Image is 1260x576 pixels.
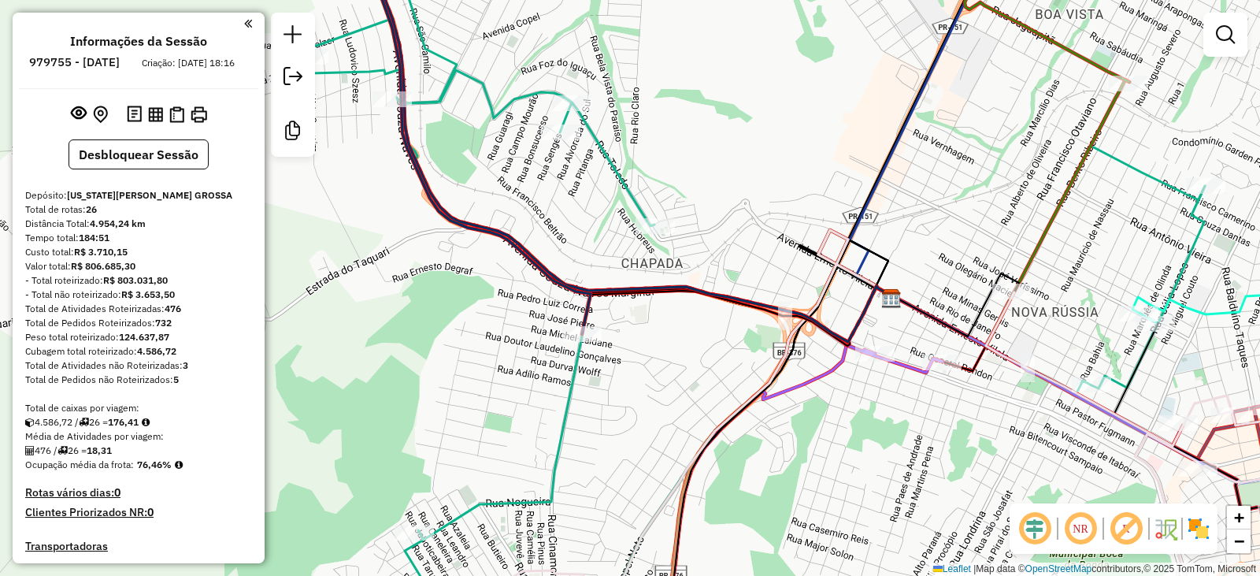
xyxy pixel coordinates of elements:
[70,34,207,49] h4: Informações da Sessão
[57,446,68,455] i: Total de rotas
[25,444,252,458] div: 476 / 26 =
[25,344,252,359] div: Cubagem total roteirizado:
[114,485,120,500] strong: 0
[277,115,309,151] a: Criar modelo
[183,359,188,371] strong: 3
[79,418,89,427] i: Total de rotas
[933,563,971,574] a: Leaflet
[929,563,1260,576] div: Map data © contributors,© 2025 TomTom, Microsoft
[145,103,166,124] button: Visualizar relatório de Roteirização
[25,418,35,427] i: Cubagem total roteirizado
[137,459,172,470] strong: 76,46%
[1227,506,1251,530] a: Zoom in
[137,345,176,357] strong: 4.586,72
[244,14,252,32] a: Clique aqui para minimizar o painel
[1153,516,1178,541] img: Fluxo de ruas
[1062,510,1099,548] span: Ocultar NR
[74,246,128,258] strong: R$ 3.710,15
[1234,507,1244,527] span: +
[25,231,252,245] div: Tempo total:
[25,188,252,203] div: Depósito:
[147,505,154,519] strong: 0
[71,260,135,272] strong: R$ 806.685,30
[881,288,902,309] img: VIRGINIA PONTA GROSSA
[29,55,120,69] h6: 979755 - [DATE]
[277,19,309,54] a: Nova sessão e pesquisa
[277,61,309,96] a: Exportar sessão
[25,459,134,470] span: Ocupação média da frota:
[25,288,252,302] div: - Total não roteirizado:
[121,288,175,300] strong: R$ 3.653,50
[25,429,252,444] div: Média de Atividades por viagem:
[67,189,232,201] strong: [US_STATE][PERSON_NAME] GROSSA
[25,373,252,387] div: Total de Pedidos não Roteirizados:
[1107,510,1145,548] span: Exibir rótulo
[25,330,252,344] div: Peso total roteirizado:
[1234,531,1244,551] span: −
[1210,19,1241,50] a: Exibir filtros
[68,102,90,127] button: Exibir sessão original
[155,317,172,329] strong: 732
[25,401,252,415] div: Total de caixas por viagem:
[87,444,112,456] strong: 18,31
[90,102,111,127] button: Centralizar mapa no depósito ou ponto de apoio
[124,102,145,127] button: Logs desbloquear sessão
[142,418,150,427] i: Meta Caixas/viagem: 1,00 Diferença: 175,41
[25,506,252,519] h4: Clientes Priorizados NR:
[166,103,187,126] button: Visualizar Romaneio
[25,259,252,273] div: Valor total:
[25,359,252,373] div: Total de Atividades não Roteirizadas:
[25,446,35,455] i: Total de Atividades
[86,203,97,215] strong: 26
[25,203,252,217] div: Total de rotas:
[165,303,181,314] strong: 476
[25,486,252,500] h4: Rotas vários dias:
[175,460,183,470] em: Média calculada utilizando a maior ocupação (%Peso ou %Cubagem) de cada rota da sessão. Rotas cro...
[1025,563,1092,574] a: OpenStreetMap
[25,245,252,259] div: Custo total:
[1227,530,1251,553] a: Zoom out
[1186,516,1211,541] img: Exibir/Ocultar setores
[973,563,976,574] span: |
[1016,510,1054,548] span: Ocultar deslocamento
[25,540,252,553] h4: Transportadoras
[25,415,252,429] div: 4.586,72 / 26 =
[108,416,139,428] strong: 176,41
[103,274,168,286] strong: R$ 803.031,80
[187,103,210,126] button: Imprimir Rotas
[25,273,252,288] div: - Total roteirizado:
[90,217,146,229] strong: 4.954,24 km
[173,373,179,385] strong: 5
[25,302,252,316] div: Total de Atividades Roteirizadas:
[25,217,252,231] div: Distância Total:
[25,316,252,330] div: Total de Pedidos Roteirizados:
[135,56,241,70] div: Criação: [DATE] 18:16
[79,232,109,243] strong: 184:51
[119,331,169,343] strong: 124.637,87
[69,139,209,169] button: Desbloquear Sessão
